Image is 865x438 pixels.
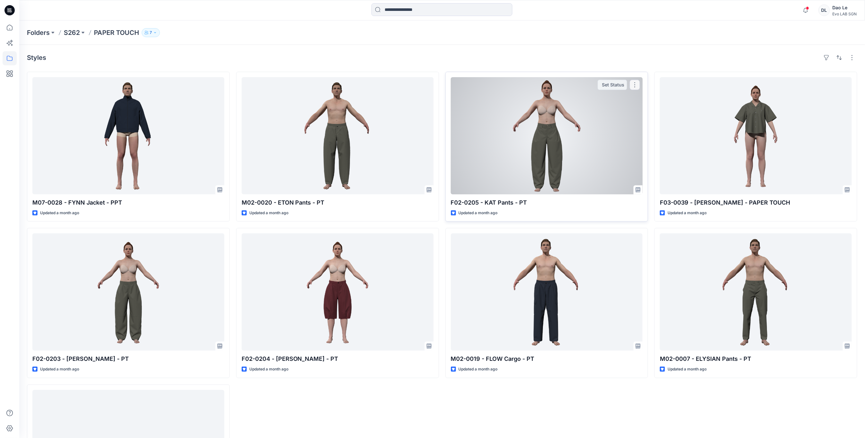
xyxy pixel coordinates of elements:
[451,354,643,363] p: M02-0019 - FLOW Cargo - PT
[64,28,80,37] a: S262
[40,210,79,216] p: Updated a month ago
[142,28,160,37] button: 7
[660,198,852,207] p: F03-0039 - [PERSON_NAME] - PAPER TOUCH
[833,12,857,16] div: Evo LAB SGN
[242,198,434,207] p: M02-0020 - ETON Pants - PT
[242,233,434,351] a: F02-0204 - JENNY Shoulotte - PT
[32,233,224,351] a: F02-0203 - JENNY Pants - PT
[32,354,224,363] p: F02-0203 - [PERSON_NAME] - PT
[660,233,852,351] a: M02-0007 - ELYSIAN Pants - PT
[27,54,46,61] h4: Styles
[668,366,707,373] p: Updated a month ago
[459,210,498,216] p: Updated a month ago
[660,77,852,194] a: F03-0039 - DANI Shirt - PAPER TOUCH
[249,210,288,216] p: Updated a month ago
[451,198,643,207] p: F02-0205 - KAT Pants - PT
[660,354,852,363] p: M02-0007 - ELYSIAN Pants - PT
[459,366,498,373] p: Updated a month ago
[94,28,139,37] p: PAPER TOUCH
[150,29,152,36] p: 7
[451,77,643,194] a: F02-0205 - KAT Pants - PT
[249,366,288,373] p: Updated a month ago
[451,233,643,351] a: M02-0019 - FLOW Cargo - PT
[27,28,50,37] a: Folders
[32,198,224,207] p: M07-0028 - FYNN Jacket - PPT
[242,77,434,194] a: M02-0020 - ETON Pants - PT
[668,210,707,216] p: Updated a month ago
[40,366,79,373] p: Updated a month ago
[242,354,434,363] p: F02-0204 - [PERSON_NAME] - PT
[819,4,830,16] div: DL
[833,4,857,12] div: Dao Le
[32,77,224,194] a: M07-0028 - FYNN Jacket - PPT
